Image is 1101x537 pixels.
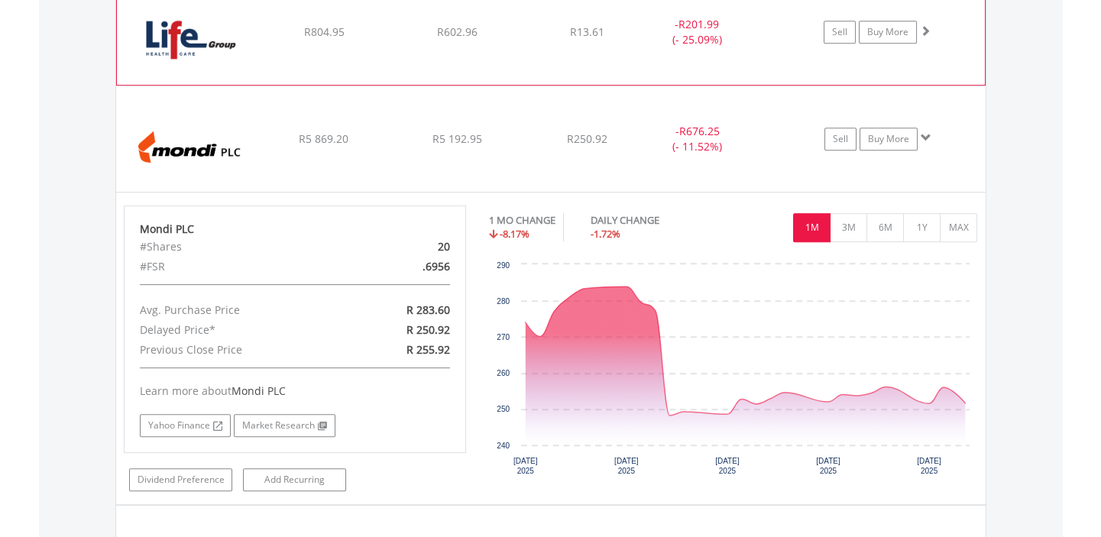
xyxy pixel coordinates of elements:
[866,213,904,242] button: 6M
[860,128,918,150] a: Buy More
[570,24,604,39] span: R13.61
[489,257,977,486] svg: Interactive chart
[614,457,639,475] text: [DATE] 2025
[497,442,510,450] text: 240
[140,222,450,237] div: Mondi PLC
[497,297,510,306] text: 280
[243,468,346,491] a: Add Recurring
[350,257,461,277] div: .6956
[903,213,941,242] button: 1Y
[128,340,351,360] div: Previous Close Price
[129,468,232,491] a: Dividend Preference
[824,128,857,150] a: Sell
[140,383,450,399] div: Learn more about
[640,17,754,47] div: - (- 25.09%)
[140,414,231,437] a: Yahoo Finance
[497,369,510,377] text: 260
[489,257,978,486] div: Chart. Highcharts interactive chart.
[513,457,538,475] text: [DATE] 2025
[824,21,856,44] a: Sell
[406,322,450,337] span: R 250.92
[497,333,510,341] text: 270
[816,457,840,475] text: [DATE] 2025
[128,320,351,340] div: Delayed Price*
[299,131,348,146] span: R5 869.20
[232,383,286,398] span: Mondi PLC
[406,342,450,357] span: R 255.92
[567,131,607,146] span: R250.92
[406,302,450,317] span: R 283.60
[917,457,941,475] text: [DATE] 2025
[640,124,756,154] div: - (- 11.52%)
[830,213,867,242] button: 3M
[437,24,478,39] span: R602.96
[591,227,620,241] span: -1.72%
[591,213,713,228] div: DAILY CHANGE
[715,457,740,475] text: [DATE] 2025
[350,237,461,257] div: 20
[128,300,351,320] div: Avg. Purchase Price
[497,405,510,413] text: 250
[793,213,831,242] button: 1M
[679,124,720,138] span: R676.25
[128,237,351,257] div: #Shares
[497,261,510,270] text: 290
[678,17,719,31] span: R201.99
[500,227,529,241] span: -8.17%
[303,24,344,39] span: R804.95
[940,213,977,242] button: MAX
[432,131,482,146] span: R5 192.95
[859,21,917,44] a: Buy More
[489,213,555,228] div: 1 MO CHANGE
[128,257,351,277] div: #FSR
[234,414,335,437] a: Market Research
[124,105,255,188] img: EQU.ZA.MNP.png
